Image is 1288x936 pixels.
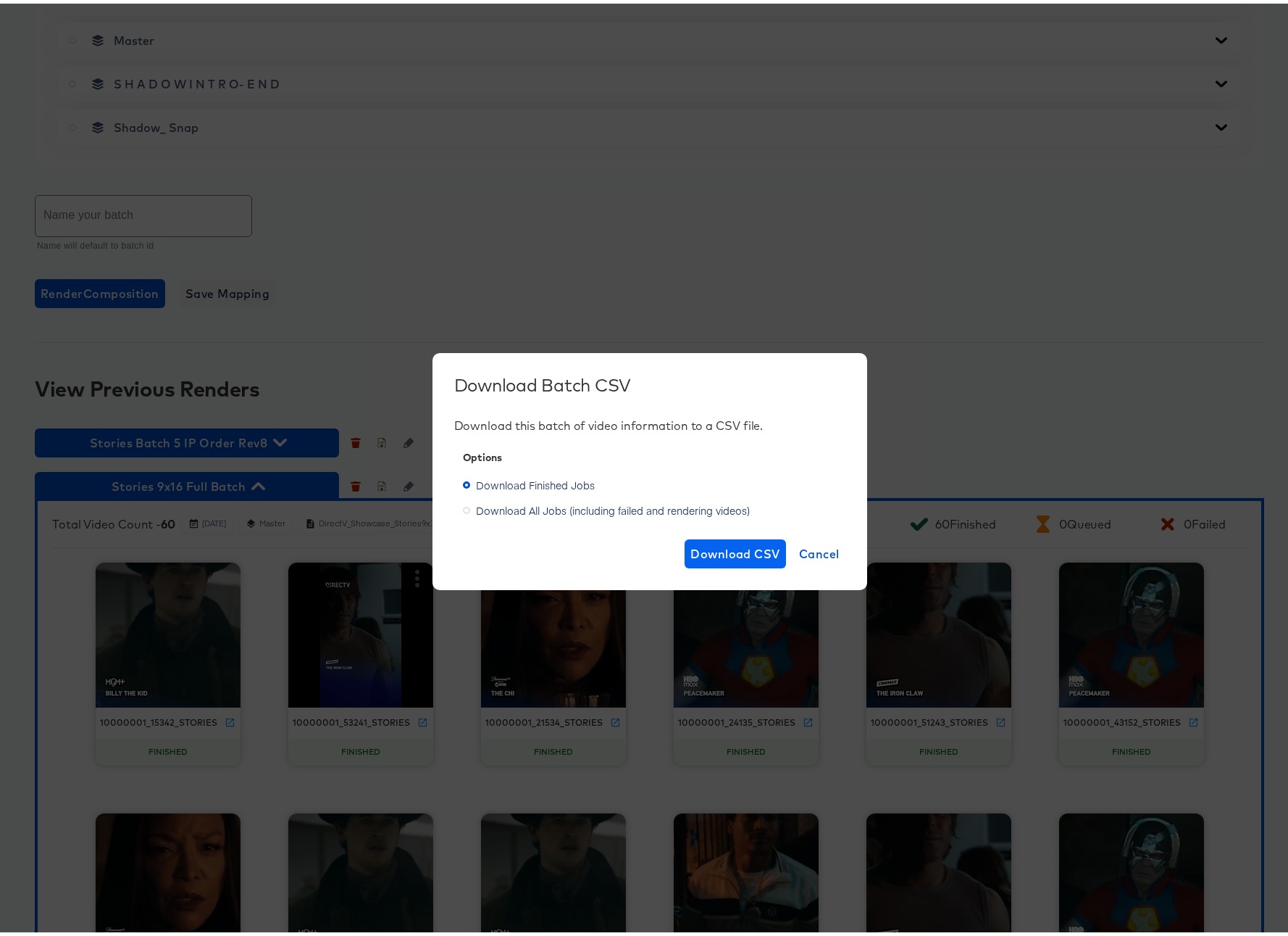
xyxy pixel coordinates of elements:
div: Download Batch CSV [454,371,845,392]
span: Download CSV [690,540,780,560]
button: Download CSV [685,536,786,565]
div: Options [463,448,837,460]
span: Download Finished Jobs [476,474,595,489]
button: Cancel [793,536,845,565]
span: Download All Jobs (including failed and rendering videos) [476,500,750,514]
span: Cancel [799,540,840,560]
div: Download this batch of video information to a CSV file. [454,415,845,429]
